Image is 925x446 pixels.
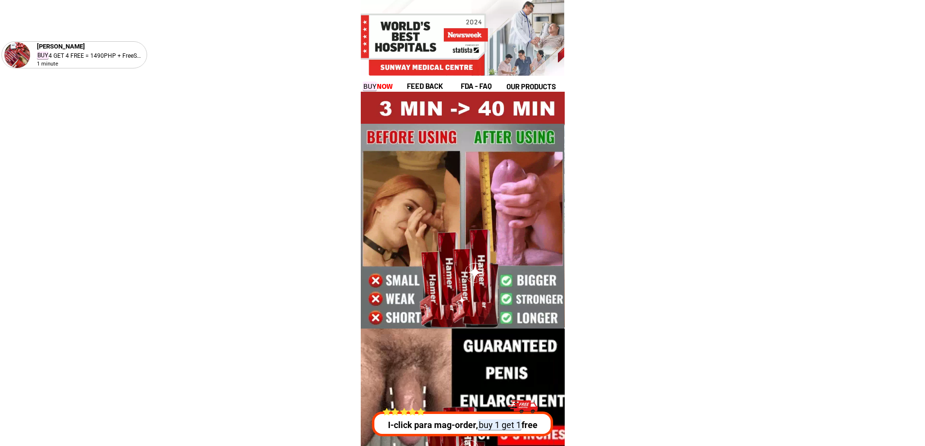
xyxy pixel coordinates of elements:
[407,81,459,92] h1: feed back
[461,81,515,92] h1: fda - FAQ
[363,82,377,91] mark: buy
[363,81,395,92] h1: now
[368,418,554,431] p: I-click para mag-order, free
[476,419,520,430] mark: buy 1 get 1
[506,81,563,92] h1: our products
